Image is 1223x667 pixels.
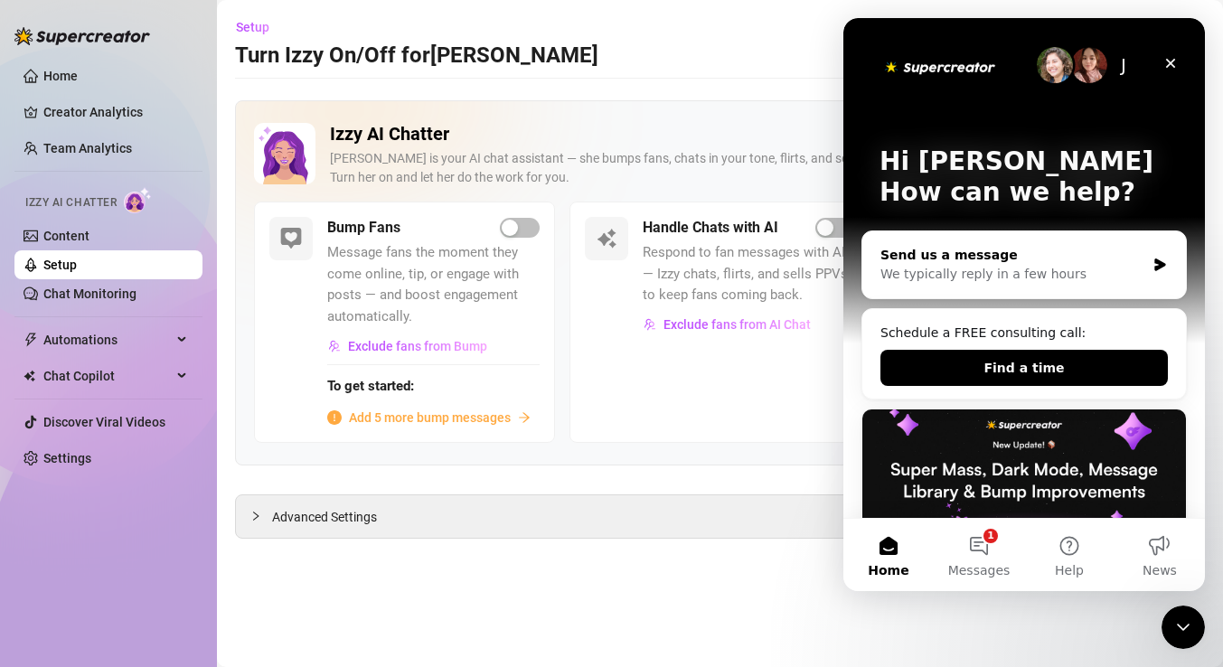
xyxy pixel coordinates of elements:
[43,258,77,272] a: Setup
[311,29,343,61] div: Close
[643,217,778,239] h5: Handle Chats with AI
[43,451,91,465] a: Settings
[843,18,1205,591] iframe: Intercom live chat
[250,511,261,521] span: collapsed
[299,546,334,559] span: News
[18,390,343,639] div: Super Mass, Dark Mode, Message Library & Bump Improvements
[328,340,341,352] img: svg%3e
[105,546,167,559] span: Messages
[643,310,812,339] button: Exclude fans from AI Chat
[1162,606,1205,649] iframe: Intercom live chat
[43,69,78,83] a: Home
[43,229,89,243] a: Content
[24,546,65,559] span: Home
[327,332,488,361] button: Exclude fans from Bump
[235,13,284,42] button: Setup
[250,506,272,526] div: collapsed
[663,317,811,332] span: Exclude fans from AI Chat
[14,27,150,45] img: logo-BBDzfeDw.svg
[330,149,1130,187] div: [PERSON_NAME] is your AI chat assistant — she bumps fans, chats in your tone, flirts, and sells y...
[254,123,315,184] img: Izzy AI Chatter
[24,370,35,382] img: Chat Copilot
[644,318,656,331] img: svg%3e
[43,415,165,429] a: Discover Viral Videos
[19,391,343,518] img: Super Mass, Dark Mode, Message Library & Bump Improvements
[280,228,302,249] img: svg%3e
[330,123,1130,146] h2: Izzy AI Chatter
[124,187,152,213] img: AI Chatter
[349,408,511,427] span: Add 5 more bump messages
[212,546,240,559] span: Help
[272,507,377,527] span: Advanced Settings
[90,501,181,573] button: Messages
[643,242,855,306] span: Respond to fan messages with AI — Izzy chats, flirts, and sells PPVs to keep fans coming back.
[43,141,132,155] a: Team Analytics
[236,20,269,34] span: Setup
[43,287,136,301] a: Chat Monitoring
[43,362,172,390] span: Chat Copilot
[596,228,617,249] img: svg%3e
[43,325,172,354] span: Automations
[327,217,400,239] h5: Bump Fans
[271,501,362,573] button: News
[24,333,38,347] span: thunderbolt
[43,98,188,127] a: Creator Analytics
[181,501,271,573] button: Help
[235,42,598,70] h3: Turn Izzy On/Off for [PERSON_NAME]
[327,410,342,425] span: info-circle
[327,242,540,327] span: Message fans the moment they come online, tip, or engage with posts — and boost engagement automa...
[518,411,531,424] span: arrow-right
[327,378,414,394] strong: To get started:
[348,339,487,353] span: Exclude fans from Bump
[25,194,117,211] span: Izzy AI Chatter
